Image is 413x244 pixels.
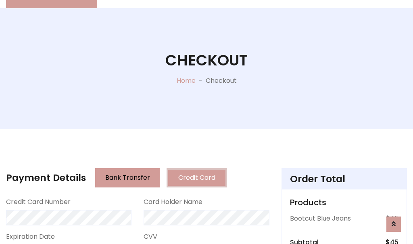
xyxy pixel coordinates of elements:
[290,214,351,223] p: Bootcut Blue Jeans
[144,197,202,207] label: Card Holder Name
[206,76,237,86] p: Checkout
[144,232,157,242] label: CVV
[386,214,398,223] p: $45
[196,76,206,86] p: -
[290,173,398,185] h4: Order Total
[6,232,55,242] label: Expiration Date
[290,198,398,207] h5: Products
[95,168,160,187] button: Bank Transfer
[6,197,71,207] label: Credit Card Number
[177,76,196,85] a: Home
[167,168,227,187] button: Credit Card
[165,51,248,69] h1: Checkout
[6,172,86,183] h4: Payment Details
